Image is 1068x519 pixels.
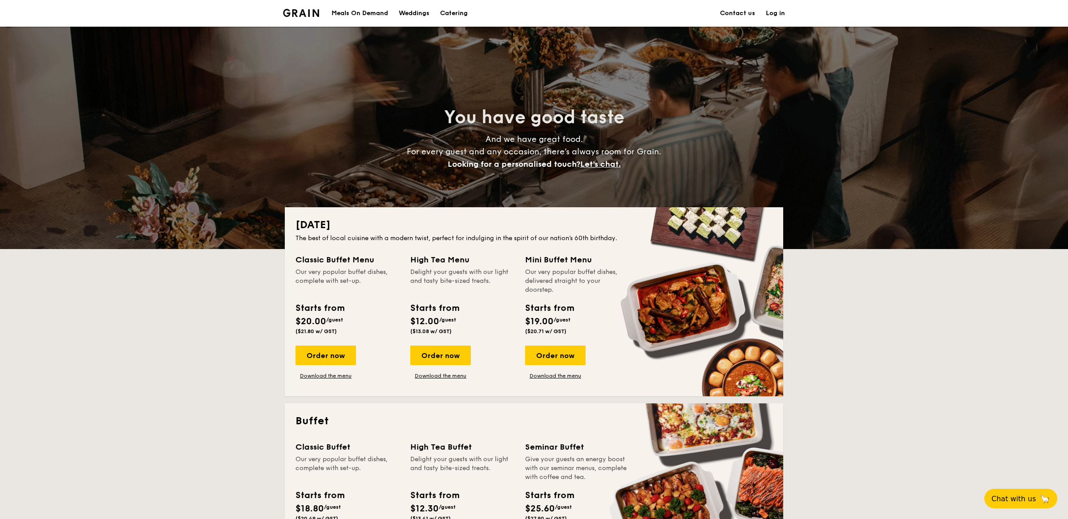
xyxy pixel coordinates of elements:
div: Starts from [295,489,344,502]
span: Chat with us [991,495,1036,503]
div: High Tea Menu [410,253,514,266]
div: Classic Buffet Menu [295,253,400,266]
div: Delight your guests with our light and tasty bite-sized treats. [410,268,514,294]
span: /guest [324,504,341,510]
div: The best of local cuisine with a modern twist, perfect for indulging in the spirit of our nation’... [295,234,773,243]
span: /guest [326,317,343,323]
div: Starts from [525,489,574,502]
div: Seminar Buffet [525,441,629,453]
span: And we have great food. For every guest and any occasion, there’s always room for Grain. [407,134,661,169]
span: /guest [555,504,572,510]
span: Let's chat. [580,159,621,169]
div: Our very popular buffet dishes, complete with set-up. [295,455,400,482]
div: Give your guests an energy boost with our seminar menus, complete with coffee and tea. [525,455,629,482]
div: Mini Buffet Menu [525,253,629,266]
span: Looking for a personalised touch? [448,159,580,169]
div: Starts from [525,302,574,315]
div: Delight your guests with our light and tasty bite-sized treats. [410,455,514,482]
img: Grain [283,9,319,17]
div: Our very popular buffet dishes, delivered straight to your doorstep. [525,268,629,294]
span: 🦙 [1040,494,1050,504]
a: Download the menu [295,372,356,379]
span: /guest [554,317,570,323]
button: Chat with us🦙 [984,489,1057,508]
div: Order now [525,346,586,365]
h2: Buffet [295,414,773,428]
span: ($13.08 w/ GST) [410,328,452,334]
span: $19.00 [525,316,554,327]
div: Starts from [410,489,459,502]
div: Starts from [295,302,344,315]
a: Logotype [283,9,319,17]
span: /guest [439,317,456,323]
a: Download the menu [410,372,471,379]
div: Order now [295,346,356,365]
a: Download the menu [525,372,586,379]
h2: [DATE] [295,218,773,232]
span: $12.00 [410,316,439,327]
span: $18.80 [295,503,324,514]
span: /guest [439,504,456,510]
div: Order now [410,346,471,365]
span: $12.30 [410,503,439,514]
div: High Tea Buffet [410,441,514,453]
span: ($20.71 w/ GST) [525,328,566,334]
span: $25.60 [525,503,555,514]
span: ($21.80 w/ GST) [295,328,337,334]
div: Our very popular buffet dishes, complete with set-up. [295,268,400,294]
div: Starts from [410,302,459,315]
span: $20.00 [295,316,326,327]
div: Classic Buffet [295,441,400,453]
span: You have good taste [444,107,624,128]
